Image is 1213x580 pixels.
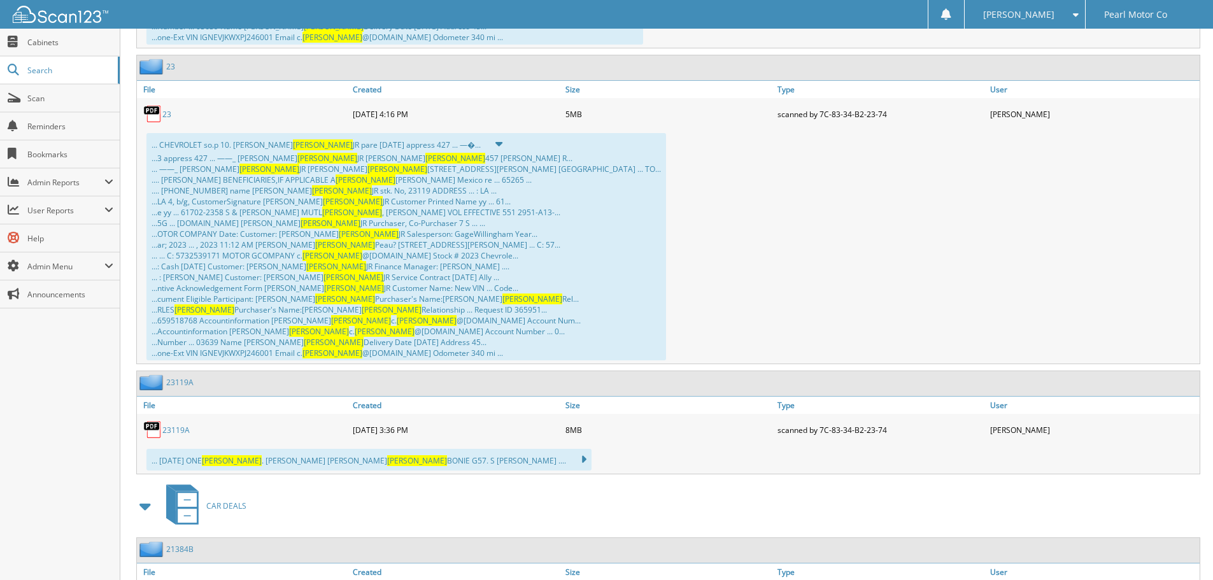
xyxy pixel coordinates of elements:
[315,239,375,250] span: [PERSON_NAME]
[304,337,364,348] span: [PERSON_NAME]
[350,397,562,414] a: Created
[137,81,350,98] a: File
[139,374,166,390] img: folder2.png
[27,65,111,76] span: Search
[324,283,384,294] span: [PERSON_NAME]
[774,101,987,127] div: scanned by 7C-83-34-B2-23-74
[315,294,375,304] span: [PERSON_NAME]
[166,377,194,388] a: 23119A
[336,174,395,185] span: [PERSON_NAME]
[166,544,194,555] a: 21384B
[562,397,775,414] a: Size
[323,272,383,283] span: [PERSON_NAME]
[306,261,366,272] span: [PERSON_NAME]
[302,250,362,261] span: [PERSON_NAME]
[987,417,1200,442] div: [PERSON_NAME]
[239,164,299,174] span: [PERSON_NAME]
[562,101,775,127] div: 5MB
[774,81,987,98] a: Type
[202,455,262,466] span: [PERSON_NAME]
[27,261,104,272] span: Admin Menu
[323,196,383,207] span: [PERSON_NAME]
[331,315,391,326] span: [PERSON_NAME]
[387,455,447,466] span: [PERSON_NAME]
[987,101,1200,127] div: [PERSON_NAME]
[302,348,362,358] span: [PERSON_NAME]
[350,101,562,127] div: [DATE] 4:16 PM
[27,93,113,104] span: Scan
[174,304,234,315] span: [PERSON_NAME]
[143,104,162,124] img: PDF.png
[27,205,104,216] span: User Reports
[339,229,399,239] span: [PERSON_NAME]
[206,500,246,511] span: CAR DEALS
[162,425,190,435] a: 23119A
[1149,519,1213,580] iframe: Chat Widget
[502,294,562,304] span: [PERSON_NAME]
[289,326,349,337] span: [PERSON_NAME]
[362,304,422,315] span: [PERSON_NAME]
[137,397,350,414] a: File
[983,11,1054,18] span: [PERSON_NAME]
[27,149,113,160] span: Bookmarks
[355,326,415,337] span: [PERSON_NAME]
[143,420,162,439] img: PDF.png
[162,109,171,120] a: 23
[350,81,562,98] a: Created
[27,289,113,300] span: Announcements
[152,153,661,358] div: ...3 appress 427 ... ——_ [PERSON_NAME] JR [PERSON_NAME] 457 [PERSON_NAME] R... ... ——_ [PERSON_NA...
[293,139,353,150] span: [PERSON_NAME]
[774,397,987,414] a: Type
[27,121,113,132] span: Reminders
[139,541,166,557] img: folder2.png
[27,177,104,188] span: Admin Reports
[774,417,987,442] div: scanned by 7C-83-34-B2-23-74
[562,81,775,98] a: Size
[397,315,457,326] span: [PERSON_NAME]
[139,59,166,74] img: folder2.png
[146,449,592,470] div: ... [DATE] ONE . [PERSON_NAME] [PERSON_NAME] BONIE G57. S [PERSON_NAME] ....
[146,133,666,360] div: ... CHEVROLET so.p 10. [PERSON_NAME] JR pare [DATE] appress 427 ... —�...
[322,207,382,218] span: [PERSON_NAME]
[562,417,775,442] div: 8MB
[350,417,562,442] div: [DATE] 3:36 PM
[13,6,108,23] img: scan123-logo-white.svg
[166,61,175,72] a: 23
[425,153,485,164] span: [PERSON_NAME]
[27,37,113,48] span: Cabinets
[987,81,1200,98] a: User
[987,397,1200,414] a: User
[301,218,360,229] span: [PERSON_NAME]
[297,153,357,164] span: [PERSON_NAME]
[367,164,427,174] span: [PERSON_NAME]
[312,185,372,196] span: [PERSON_NAME]
[302,32,362,43] span: [PERSON_NAME]
[1104,11,1167,18] span: Pearl Motor Co
[27,233,113,244] span: Help
[159,481,246,531] a: CAR DEALS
